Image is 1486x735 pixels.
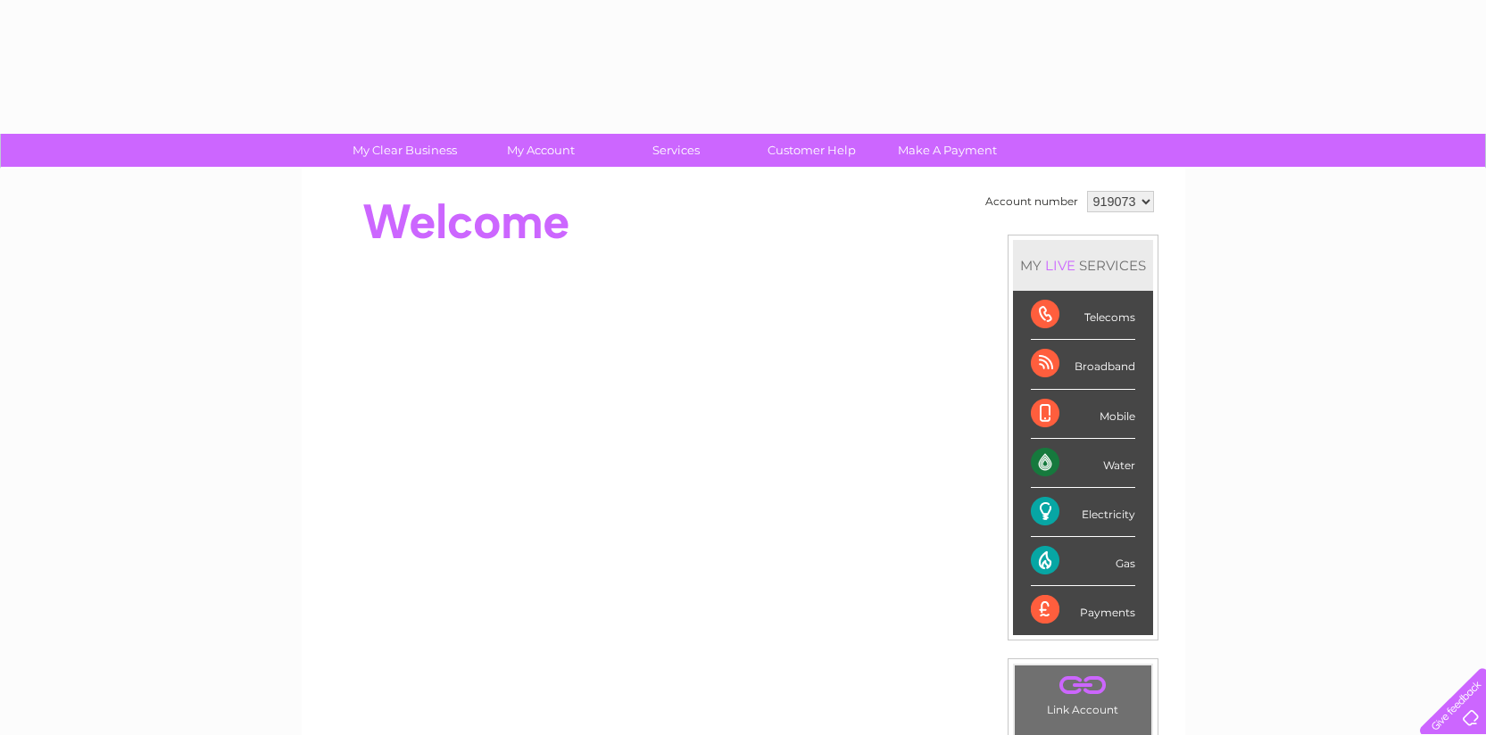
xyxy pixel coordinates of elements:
[602,134,750,167] a: Services
[1031,340,1135,389] div: Broadband
[1031,390,1135,439] div: Mobile
[1019,670,1147,701] a: .
[1031,586,1135,634] div: Payments
[1031,291,1135,340] div: Telecoms
[1031,488,1135,537] div: Electricity
[981,186,1083,217] td: Account number
[1014,665,1152,721] td: Link Account
[467,134,614,167] a: My Account
[1031,439,1135,488] div: Water
[1013,240,1153,291] div: MY SERVICES
[1031,537,1135,586] div: Gas
[738,134,885,167] a: Customer Help
[331,134,478,167] a: My Clear Business
[1042,257,1079,274] div: LIVE
[874,134,1021,167] a: Make A Payment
